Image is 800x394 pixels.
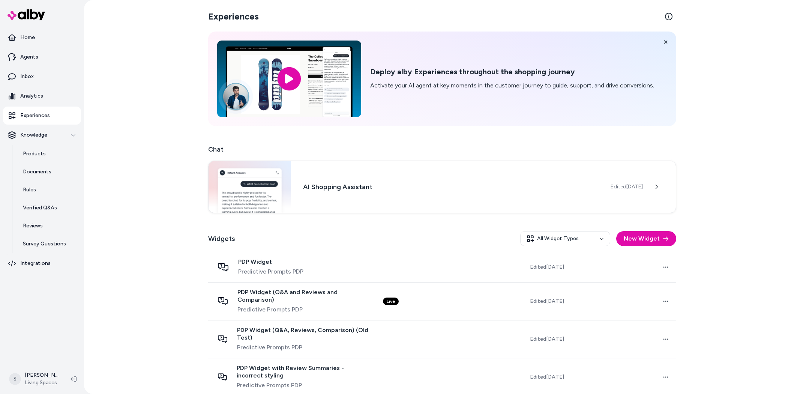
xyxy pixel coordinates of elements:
[3,29,81,47] a: Home
[208,161,676,213] a: Chat widgetAI Shopping AssistantEdited[DATE]
[20,260,51,267] p: Integrations
[237,381,371,390] span: Predictive Prompts PDP
[208,11,259,23] h2: Experiences
[530,335,564,343] span: Edited [DATE]
[23,150,46,158] p: Products
[23,240,66,248] p: Survey Questions
[616,231,676,246] button: New Widget
[23,204,57,212] p: Verified Q&As
[15,145,81,163] a: Products
[23,168,51,176] p: Documents
[15,217,81,235] a: Reviews
[3,126,81,144] button: Knowledge
[383,298,399,305] div: Live
[8,9,45,20] img: alby Logo
[3,87,81,105] a: Analytics
[238,258,303,266] span: PDP Widget
[208,233,235,244] h2: Widgets
[370,67,654,77] h2: Deploy alby Experiences throughout the shopping journey
[20,53,38,61] p: Agents
[237,364,371,379] span: PDP Widget with Review Summaries - incorrect styling
[370,81,654,90] p: Activate your AI agent at key moments in the customer journey to guide, support, and drive conver...
[5,367,65,391] button: S[PERSON_NAME]Living Spaces
[3,107,81,125] a: Experiences
[530,373,564,381] span: Edited [DATE]
[23,186,36,194] p: Rules
[530,298,564,305] span: Edited [DATE]
[238,267,303,276] span: Predictive Prompts PDP
[530,263,564,271] span: Edited [DATE]
[15,199,81,217] a: Verified Q&As
[3,68,81,86] a: Inbox
[15,181,81,199] a: Rules
[209,161,291,213] img: Chat widget
[3,254,81,272] a: Integrations
[303,182,598,192] h3: AI Shopping Assistant
[3,48,81,66] a: Agents
[15,235,81,253] a: Survey Questions
[208,144,676,155] h2: Chat
[20,34,35,41] p: Home
[20,131,47,139] p: Knowledge
[237,326,371,341] span: PDP Widget (Q&A, Reviews, Comparison) (Old Test)
[15,163,81,181] a: Documents
[520,231,610,246] button: All Widget Types
[25,379,59,386] span: Living Spaces
[25,371,59,379] p: [PERSON_NAME]
[20,112,50,119] p: Experiences
[237,343,371,352] span: Predictive Prompts PDP
[20,73,34,80] p: Inbox
[237,289,371,304] span: PDP Widget (Q&A and Reviews and Comparison)
[611,183,643,191] span: Edited [DATE]
[237,305,371,314] span: Predictive Prompts PDP
[9,373,21,385] span: S
[23,222,43,230] p: Reviews
[20,92,43,100] p: Analytics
